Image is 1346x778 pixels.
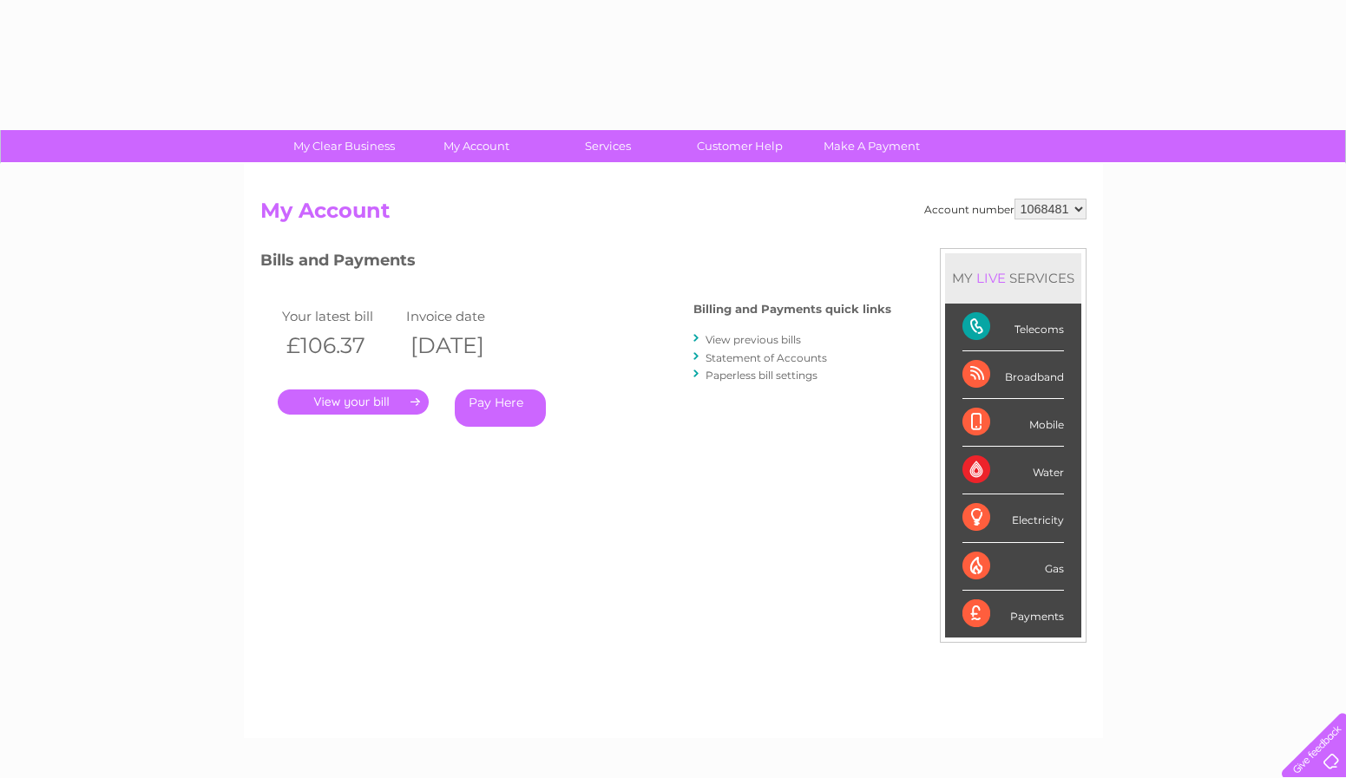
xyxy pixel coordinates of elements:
div: Mobile [962,399,1064,447]
a: Paperless bill settings [706,369,817,382]
div: Electricity [962,494,1064,542]
h2: My Account [260,199,1087,232]
div: LIVE [973,270,1009,286]
div: Water [962,447,1064,494]
div: Telecoms [962,304,1064,351]
div: MY SERVICES [945,253,1081,303]
a: My Clear Business [272,130,416,162]
td: Invoice date [402,304,527,328]
div: Account number [924,199,1087,219]
a: My Account [404,130,548,162]
a: Pay Here [455,389,546,427]
th: £106.37 [278,328,403,363]
td: Your latest bill [278,304,403,328]
a: Services [536,130,680,162]
a: View previous bills [706,333,801,346]
h4: Billing and Payments quick links [693,303,891,316]
a: . [278,389,429,415]
a: Customer Help [668,130,811,162]
th: [DATE] [402,328,527,363]
div: Gas [962,543,1064,591]
div: Payments [962,591,1064,637]
a: Make A Payment [800,130,943,162]
a: Statement of Accounts [706,351,827,364]
div: Broadband [962,351,1064,399]
h3: Bills and Payments [260,248,891,278]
